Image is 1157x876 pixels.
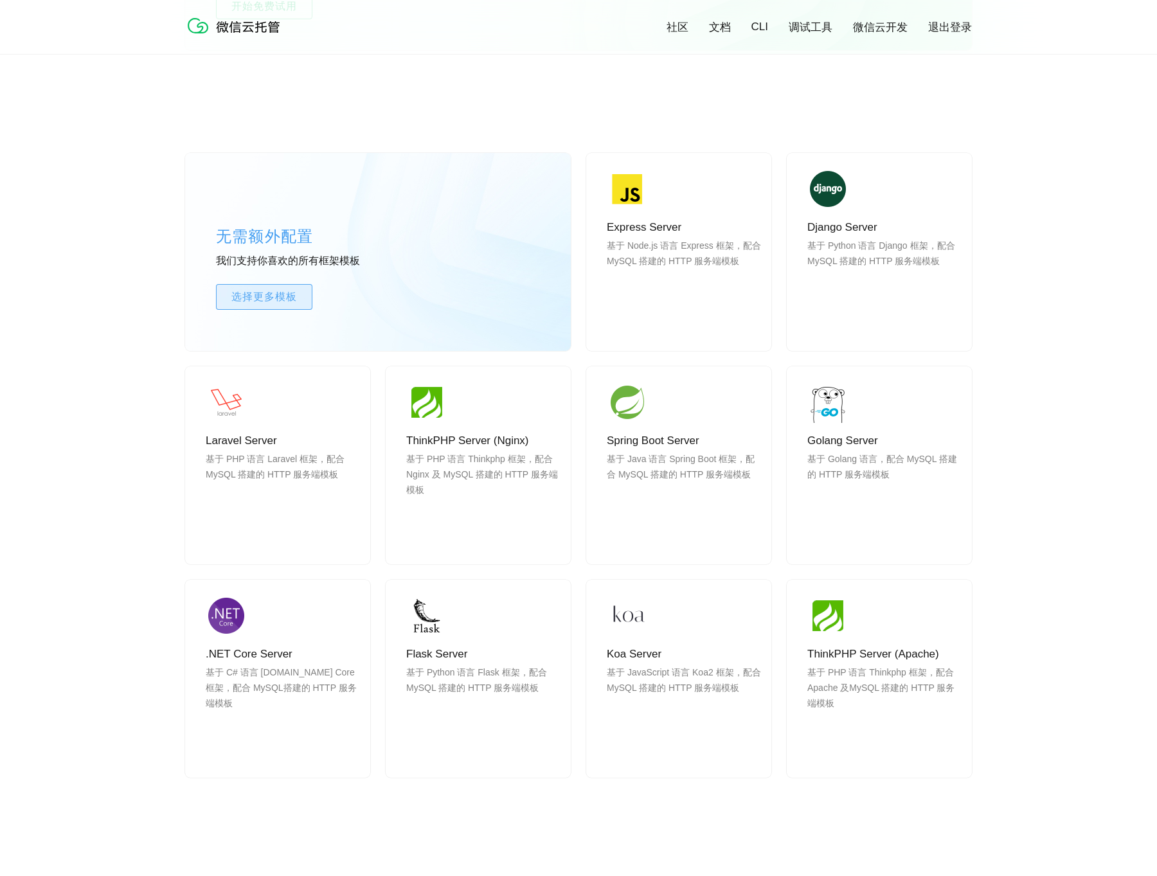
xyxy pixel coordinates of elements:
[807,220,962,235] p: Django Server
[807,647,962,662] p: ThinkPHP Server (Apache)
[853,20,908,35] a: 微信云开发
[206,433,360,449] p: Laravel Server
[206,665,360,726] p: 基于 C# 语言 [DOMAIN_NAME] Core 框架，配合 MySQL搭建的 HTTP 服务端模板
[185,30,288,40] a: 微信云托管
[607,238,761,299] p: 基于 Node.js 语言 Express 框架，配合 MySQL 搭建的 HTTP 服务端模板
[406,433,561,449] p: ThinkPHP Server (Nginx)
[217,289,312,305] span: 选择更多模板
[667,20,688,35] a: 社区
[807,451,962,513] p: 基于 Golang 语言，配合 MySQL 搭建的 HTTP 服务端模板
[406,647,561,662] p: Flask Server
[709,20,731,35] a: 文档
[789,20,832,35] a: 调试工具
[807,665,962,726] p: 基于 PHP 语言 Thinkphp 框架，配合 Apache 及MySQL 搭建的 HTTP 服务端模板
[928,20,972,35] a: 退出登录
[607,451,761,513] p: 基于 Java 语言 Spring Boot 框架，配合 MySQL 搭建的 HTTP 服务端模板
[406,665,561,726] p: 基于 Python 语言 Flask 框架，配合 MySQL 搭建的 HTTP 服务端模板
[185,13,288,39] img: 微信云托管
[607,433,761,449] p: Spring Boot Server
[607,220,761,235] p: Express Server
[751,21,768,33] a: CLI
[807,433,962,449] p: Golang Server
[206,451,360,513] p: 基于 PHP 语言 Laravel 框架，配合 MySQL 搭建的 HTTP 服务端模板
[607,647,761,662] p: Koa Server
[406,451,561,513] p: 基于 PHP 语言 Thinkphp 框架，配合 Nginx 及 MySQL 搭建的 HTTP 服务端模板
[216,224,409,249] p: 无需额外配置
[206,647,360,662] p: .NET Core Server
[607,665,761,726] p: 基于 JavaScript 语言 Koa2 框架，配合 MySQL 搭建的 HTTP 服务端模板
[807,238,962,299] p: 基于 Python 语言 Django 框架，配合 MySQL 搭建的 HTTP 服务端模板
[216,255,409,269] p: 我们支持你喜欢的所有框架模板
